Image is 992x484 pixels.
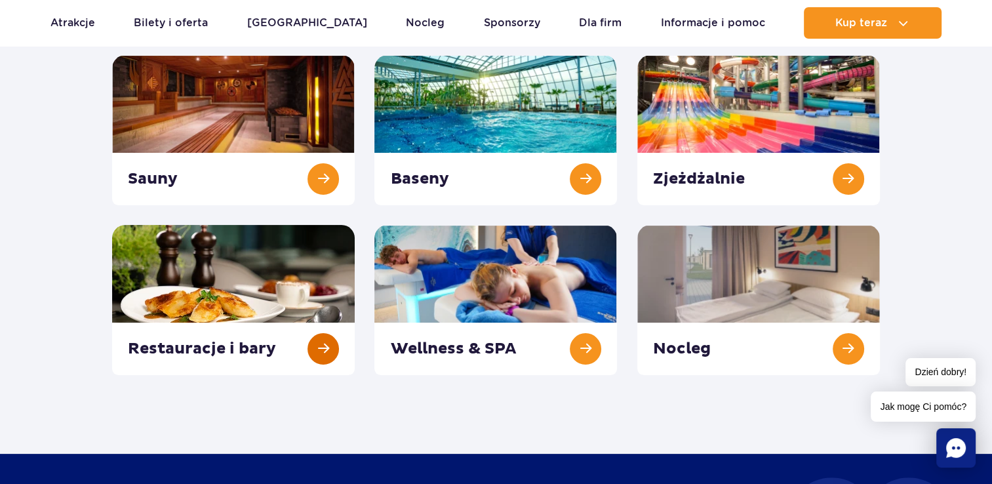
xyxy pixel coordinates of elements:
[484,7,540,39] a: Sponsorzy
[936,428,976,468] div: Chat
[50,7,95,39] a: Atrakcje
[579,7,622,39] a: Dla firm
[804,7,942,39] button: Kup teraz
[406,7,445,39] a: Nocleg
[835,17,887,29] span: Kup teraz
[247,7,367,39] a: [GEOGRAPHIC_DATA]
[661,7,765,39] a: Informacje i pomoc
[134,7,208,39] a: Bilety i oferta
[905,358,976,386] span: Dzień dobry!
[871,392,976,422] span: Jak mogę Ci pomóc?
